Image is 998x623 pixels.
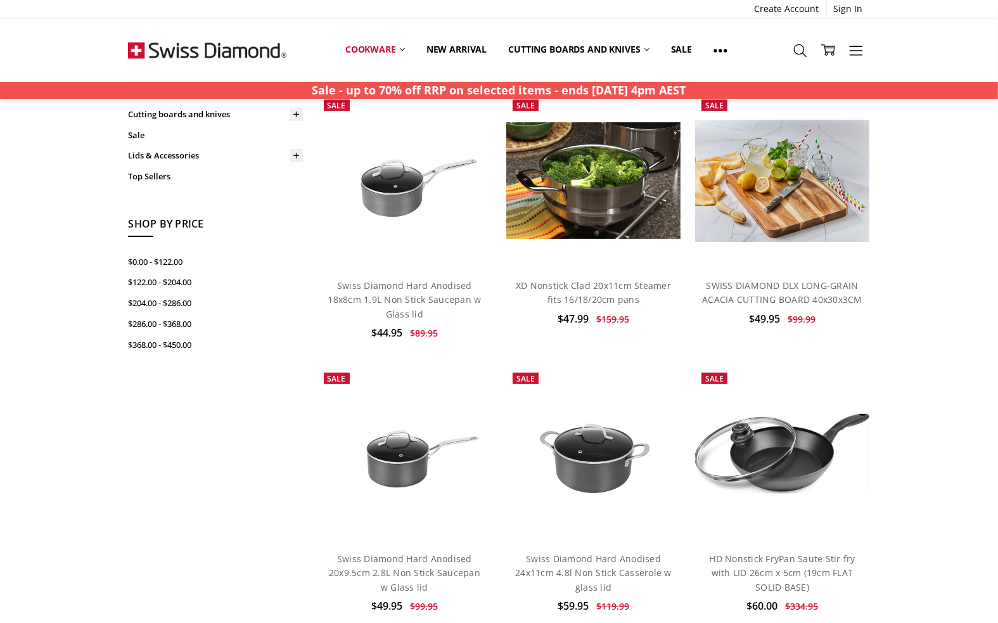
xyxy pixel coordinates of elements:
[516,279,671,305] a: XD Nonstick Clad 20x11cm Steamer fits 16/18/20cm pans
[128,125,303,146] a: Sale
[506,93,681,268] a: XD Nonstick Clad 20x11cm Steamer fits 16/18/20cm pans
[516,373,535,384] span: Sale
[317,122,492,239] img: Swiss Diamond Hard Anodised 18x8cm 1.9L Non Stick Saucepan w Glass lid
[702,279,862,305] a: SWISS DIAMOND DLX LONG-GRAIN ACACIA CUTTING BOARD 40x30x3CM
[128,314,303,335] a: $286.00 - $368.00
[506,122,681,239] img: XD Nonstick Clad 20x11cm Steamer fits 16/18/20cm pans
[410,600,438,612] span: $99.95
[516,100,535,111] span: Sale
[497,35,660,63] a: Cutting boards and knives
[328,100,346,111] span: Sale
[335,35,416,63] a: Cookware
[317,395,492,512] img: Swiss Diamond Hard Anodised 20x9.5cm 2.8L Non Stick Saucepan w Glass lid
[596,313,629,325] span: $159.95
[317,93,492,268] a: Swiss Diamond Hard Anodised 18x8cm 1.9L Non Stick Saucepan w Glass lid
[558,312,589,326] span: $47.99
[749,312,780,326] span: $49.95
[128,166,303,187] a: Top Sellers
[328,373,346,384] span: Sale
[785,600,818,612] span: $334.95
[128,104,303,125] a: Cutting boards and knives
[788,313,816,325] span: $99.99
[317,366,492,541] a: Swiss Diamond Hard Anodised 20x9.5cm 2.8L Non Stick Saucepan w Glass lid
[128,18,286,82] img: Free Shipping On Every Order
[695,120,870,242] img: SWISS DIAMOND DLX LONG-GRAIN ACACIA CUTTING BOARD 40x30x3CM
[329,553,480,593] a: Swiss Diamond Hard Anodised 20x9.5cm 2.8L Non Stick Saucepan w Glass lid
[410,327,438,339] span: $89.95
[312,82,686,98] strong: Sale - up to 70% off RRP on selected items - ends [DATE] 4pm AEST
[128,335,303,356] a: $368.00 - $450.00
[705,100,724,111] span: Sale
[710,553,855,593] a: HD Nonstick FryPan Saute Stir fry with LID 26cm x 5cm (19cm FLAT SOLID BASE)
[371,326,402,340] span: $44.95
[703,35,738,64] a: Show All
[515,553,672,593] a: Swiss Diamond Hard Anodised 24x11cm 4.8l Non Stick Casserole w glass lid
[660,35,703,63] a: Sale
[128,145,303,166] a: Lids & Accessories
[746,599,777,613] span: $60.00
[128,273,303,293] a: $122.00 - $204.00
[558,599,589,613] span: $59.95
[506,395,681,512] img: Swiss Diamond Hard Anodised 24x11cm 4.8l Non Stick Casserole w glass lid
[695,414,870,494] img: HD Nonstick FryPan Saute Stir fry with LID 26cm x 5cm (19cm FLAT SOLID BASE)
[596,600,629,612] span: $119.99
[371,599,402,613] span: $49.95
[705,373,724,384] span: Sale
[128,293,303,314] a: $204.00 - $286.00
[695,93,870,268] a: SWISS DIAMOND DLX LONG-GRAIN ACACIA CUTTING BOARD 40x30x3CM
[328,279,481,320] a: Swiss Diamond Hard Anodised 18x8cm 1.9L Non Stick Saucepan w Glass lid
[416,35,497,63] a: New arrival
[695,366,870,541] a: HD Nonstick FryPan Saute Stir fry with LID 26cm x 5cm (19cm FLAT SOLID BASE)
[128,252,303,273] a: $0.00 - $122.00
[128,216,303,238] h5: Shop By Price
[506,366,681,541] a: Swiss Diamond Hard Anodised 24x11cm 4.8l Non Stick Casserole w glass lid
